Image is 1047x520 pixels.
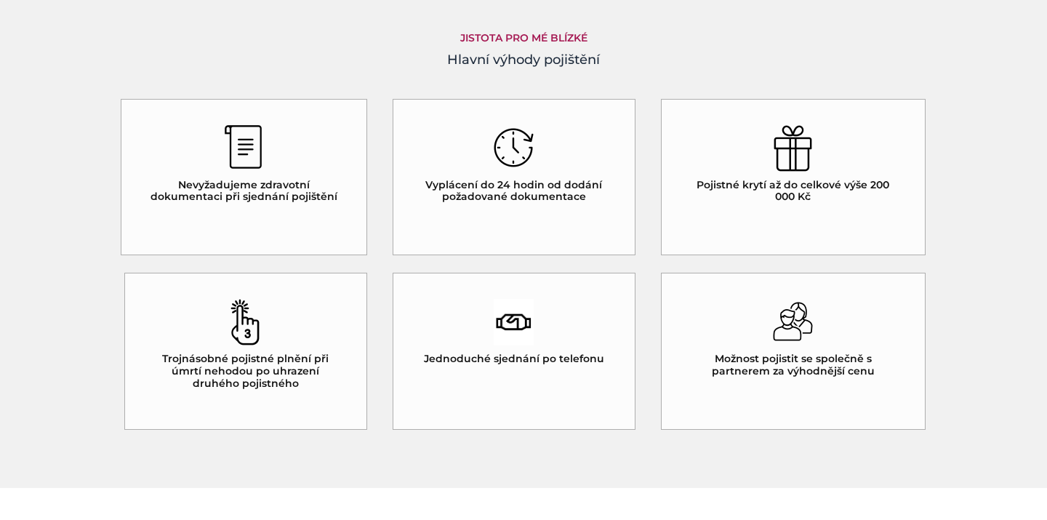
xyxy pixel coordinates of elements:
[120,32,927,44] h5: JISTOTA PRO MÉ BLÍZKÉ
[773,125,813,172] img: ikona dárku
[120,50,927,70] h4: Hlavní výhody pojištění
[224,125,264,172] img: ikona dokumentu
[225,299,265,345] img: ikona čísla 3 na dvoustránce
[424,353,604,365] h5: Jednoduché sjednání po telefonu
[147,179,341,204] h5: Nevyžadujeme zdravotní dokumentaci při sjednání pojištění
[687,353,899,377] h5: Možnost pojistit se společně s partnerem za výhodnější cenu
[419,179,609,204] h5: Vyplácení do 24 hodin od dodání požadované dokumentace
[494,125,534,172] img: ikona hodin
[773,299,813,345] img: ikona zamilovaného páru
[151,353,341,389] h5: Trojnásobné pojistné plnění při úmrtí nehodou po uhrazení druhého pojistného
[687,179,899,204] h5: Pojistné krytí až do celkové výše 200 000 Kč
